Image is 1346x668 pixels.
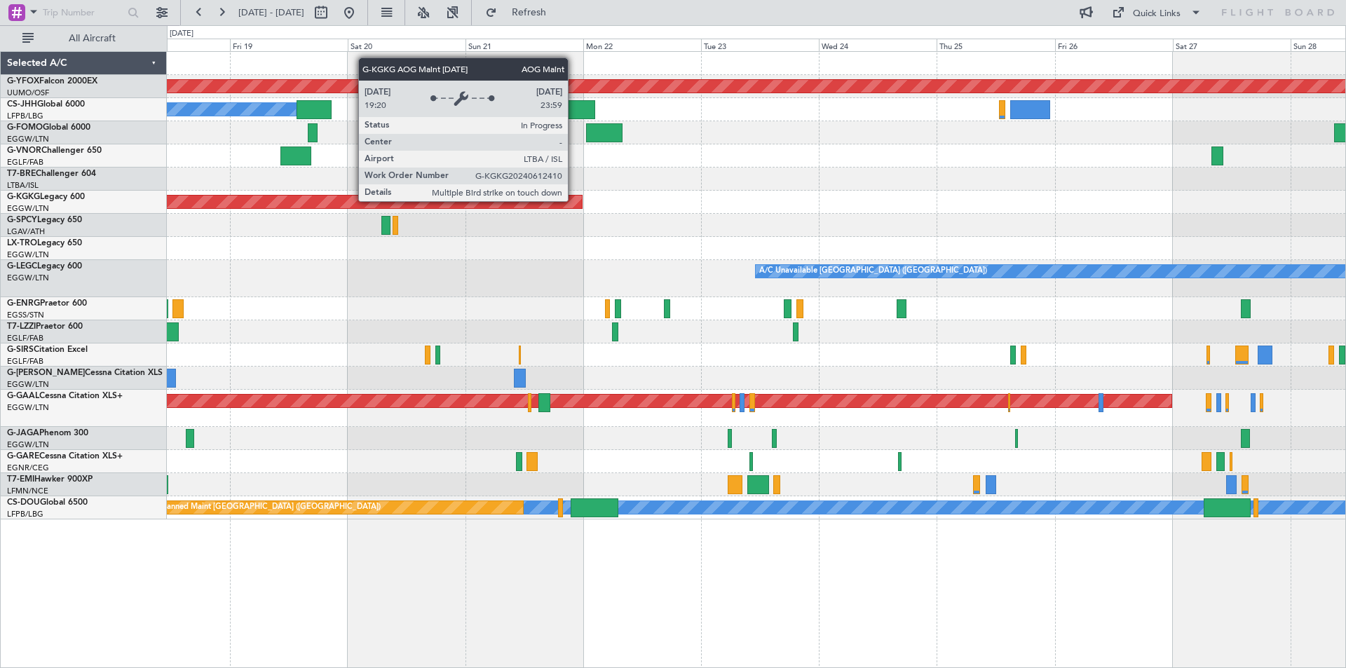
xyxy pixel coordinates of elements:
[7,100,85,109] a: CS-JHHGlobal 6000
[7,77,39,86] span: G-YFOX
[7,498,40,507] span: CS-DOU
[111,39,229,51] div: Thu 18
[7,123,90,132] a: G-FOMOGlobal 6000
[7,157,43,168] a: EGLF/FAB
[7,203,49,214] a: EGGW/LTN
[7,193,40,201] span: G-KGKG
[7,452,123,461] a: G-GARECessna Citation XLS+
[348,39,465,51] div: Sat 20
[7,180,39,191] a: LTBA/ISL
[7,392,39,400] span: G-GAAL
[7,392,123,400] a: G-GAALCessna Citation XLS+
[43,2,123,23] input: Trip Number
[7,402,49,413] a: EGGW/LTN
[7,486,48,496] a: LFMN/NCE
[7,463,49,473] a: EGNR/CEG
[937,39,1054,51] div: Thu 25
[36,34,148,43] span: All Aircraft
[7,146,102,155] a: G-VNORChallenger 650
[7,193,85,201] a: G-KGKGLegacy 600
[7,134,49,144] a: EGGW/LTN
[7,239,82,247] a: LX-TROLegacy 650
[7,123,43,132] span: G-FOMO
[7,100,37,109] span: CS-JHH
[7,111,43,121] a: LFPB/LBG
[7,299,40,308] span: G-ENRG
[7,452,39,461] span: G-GARE
[7,333,43,343] a: EGLF/FAB
[7,226,45,237] a: LGAV/ATH
[759,261,987,282] div: A/C Unavailable [GEOGRAPHIC_DATA] ([GEOGRAPHIC_DATA])
[7,509,43,519] a: LFPB/LBG
[238,6,304,19] span: [DATE] - [DATE]
[7,299,87,308] a: G-ENRGPraetor 600
[7,170,96,178] a: T7-BREChallenger 604
[7,498,88,507] a: CS-DOUGlobal 6500
[7,322,36,331] span: T7-LZZI
[7,250,49,260] a: EGGW/LTN
[7,369,163,377] a: G-[PERSON_NAME]Cessna Citation XLS
[160,497,381,518] div: Planned Maint [GEOGRAPHIC_DATA] ([GEOGRAPHIC_DATA])
[1055,39,1173,51] div: Fri 26
[7,356,43,367] a: EGLF/FAB
[7,262,37,271] span: G-LEGC
[7,262,82,271] a: G-LEGCLegacy 600
[7,170,36,178] span: T7-BRE
[7,475,34,484] span: T7-EMI
[7,216,82,224] a: G-SPCYLegacy 650
[7,429,39,437] span: G-JAGA
[465,39,583,51] div: Sun 21
[1173,39,1291,51] div: Sat 27
[170,28,193,40] div: [DATE]
[7,346,34,354] span: G-SIRS
[819,39,937,51] div: Wed 24
[7,322,83,331] a: T7-LZZIPraetor 600
[7,216,37,224] span: G-SPCY
[7,77,97,86] a: G-YFOXFalcon 2000EX
[583,39,701,51] div: Mon 22
[7,88,49,98] a: UUMO/OSF
[7,429,88,437] a: G-JAGAPhenom 300
[15,27,152,50] button: All Aircraft
[701,39,819,51] div: Tue 23
[7,346,88,354] a: G-SIRSCitation Excel
[1133,7,1181,21] div: Quick Links
[7,146,41,155] span: G-VNOR
[1105,1,1209,24] button: Quick Links
[500,8,559,18] span: Refresh
[7,273,49,283] a: EGGW/LTN
[230,39,348,51] div: Fri 19
[7,239,37,247] span: LX-TRO
[7,369,85,377] span: G-[PERSON_NAME]
[7,475,93,484] a: T7-EMIHawker 900XP
[479,1,563,24] button: Refresh
[7,379,49,390] a: EGGW/LTN
[7,310,44,320] a: EGSS/STN
[7,439,49,450] a: EGGW/LTN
